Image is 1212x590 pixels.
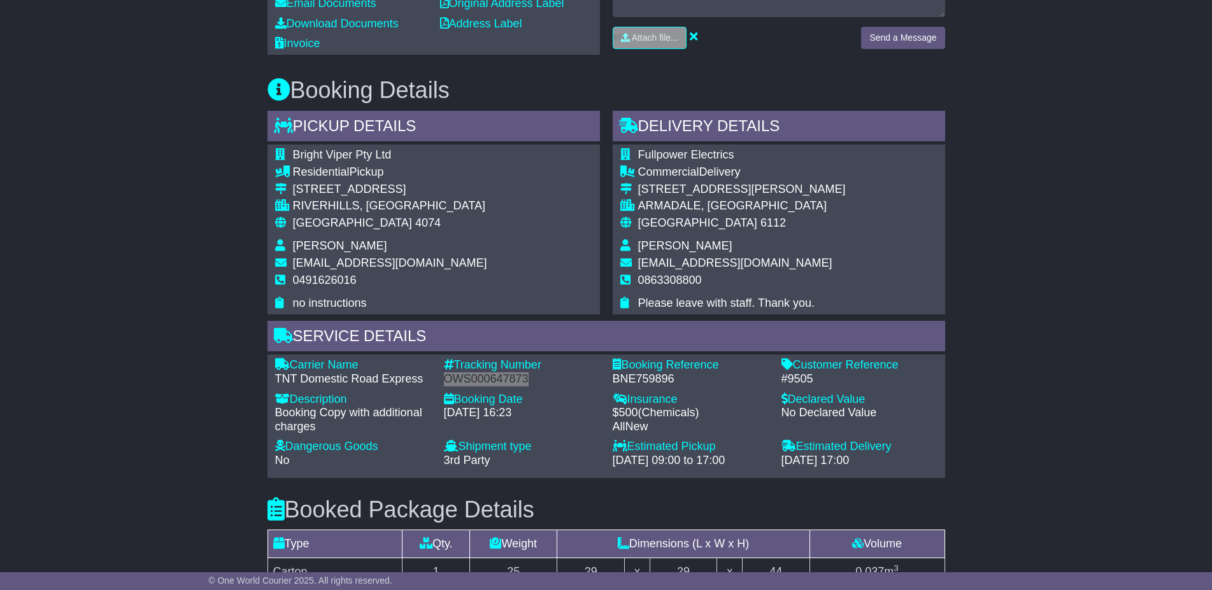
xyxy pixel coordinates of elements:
h3: Booking Details [267,78,945,103]
span: [GEOGRAPHIC_DATA] [293,216,412,229]
span: Chemicals [642,406,695,419]
span: 4074 [415,216,441,229]
div: [DATE] 17:00 [781,454,938,468]
span: 6112 [760,216,786,229]
div: Declared Value [781,393,938,407]
div: Booking Date [444,393,600,407]
td: m [809,558,945,586]
td: Carton [267,558,403,586]
div: [DATE] 16:23 [444,406,600,420]
td: Qty. [403,530,470,558]
div: #9505 [781,372,938,386]
span: no instructions [293,297,367,309]
td: Weight [470,530,557,558]
span: [PERSON_NAME] [293,239,387,252]
div: Estimated Delivery [781,440,938,454]
td: Type [267,530,403,558]
span: Commercial [638,165,699,178]
span: [PERSON_NAME] [638,239,732,252]
div: Tracking Number [444,358,600,372]
span: 0863308800 [638,274,702,286]
span: [EMAIL_ADDRESS][DOMAIN_NAME] [293,256,487,269]
div: Pickup [293,165,487,179]
td: 1 [403,558,470,586]
div: Insurance [613,393,769,407]
div: RIVERHILLS, [GEOGRAPHIC_DATA] [293,199,487,213]
span: No [275,454,290,467]
div: Delivery Details [613,111,945,145]
td: Dimensions (L x W x H) [557,530,809,558]
td: 29 [650,558,717,586]
sup: 3 [894,563,899,573]
div: Estimated Pickup [613,440,769,454]
div: ARMADALE, [GEOGRAPHIC_DATA] [638,199,846,213]
div: Booking Copy with additional charges [275,406,431,433]
span: Fullpower Electrics [638,148,734,161]
td: x [625,558,650,586]
div: Customer Reference [781,358,938,372]
span: 500 [619,406,638,419]
div: TNT Domestic Road Express [275,372,431,386]
div: [STREET_ADDRESS][PERSON_NAME] [638,183,846,197]
div: Pickup Details [267,111,600,145]
td: x [717,558,742,586]
div: Description [275,393,431,407]
span: 3rd Party [444,454,490,467]
div: Service Details [267,321,945,355]
td: 44 [742,558,809,586]
span: Please leave with staff. Thank you. [638,297,815,309]
div: OWS000647873 [444,372,600,386]
span: Residential [293,165,350,178]
div: Delivery [638,165,846,179]
span: [EMAIL_ADDRESS][DOMAIN_NAME] [638,256,832,269]
h3: Booked Package Details [267,497,945,523]
div: Shipment type [444,440,600,454]
a: Address Label [440,17,522,30]
div: [STREET_ADDRESS] [293,183,487,197]
td: 25 [470,558,557,586]
div: BNE759896 [613,372,769,386]
button: Send a Message [861,27,945,49]
div: [DATE] 09:00 to 17:00 [613,454,769,468]
a: Download Documents [275,17,399,30]
a: Invoice [275,37,320,50]
div: Booking Reference [613,358,769,372]
div: Carrier Name [275,358,431,372]
div: Dangerous Goods [275,440,431,454]
td: Volume [809,530,945,558]
div: No Declared Value [781,406,938,420]
span: Bright Viper Pty Ltd [293,148,392,161]
span: 0.037 [855,565,884,578]
td: 29 [557,558,625,586]
span: © One World Courier 2025. All rights reserved. [208,575,392,586]
div: AllNew [613,420,769,434]
span: 0491626016 [293,274,357,286]
div: $ ( ) [613,406,769,433]
span: [GEOGRAPHIC_DATA] [638,216,757,229]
